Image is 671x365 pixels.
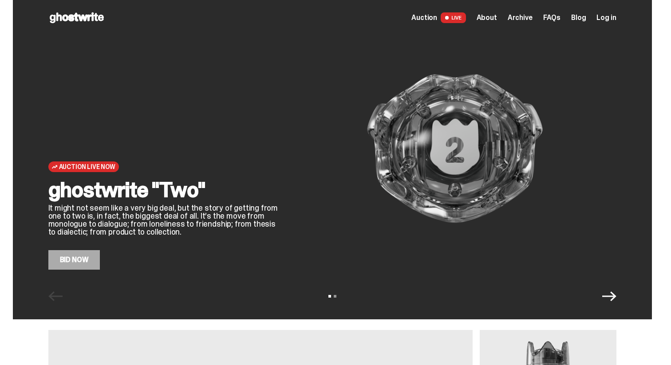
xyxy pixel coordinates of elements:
span: Auction Live Now [59,163,115,170]
p: It might not seem like a very big deal, but the story of getting from one to two is, in fact, the... [48,204,279,236]
a: FAQs [543,14,560,21]
a: Auction LIVE [411,12,466,23]
a: About [477,14,497,21]
a: Log in [596,14,616,21]
img: ghostwrite "Two" [293,27,616,270]
h2: ghostwrite "Two" [48,179,279,200]
span: Auction [411,14,437,21]
a: Bid Now [48,250,100,270]
button: Next [602,289,616,303]
button: View slide 2 [334,295,336,298]
a: Blog [571,14,586,21]
button: View slide 1 [328,295,331,298]
a: Archive [508,14,533,21]
span: LIVE [441,12,466,23]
